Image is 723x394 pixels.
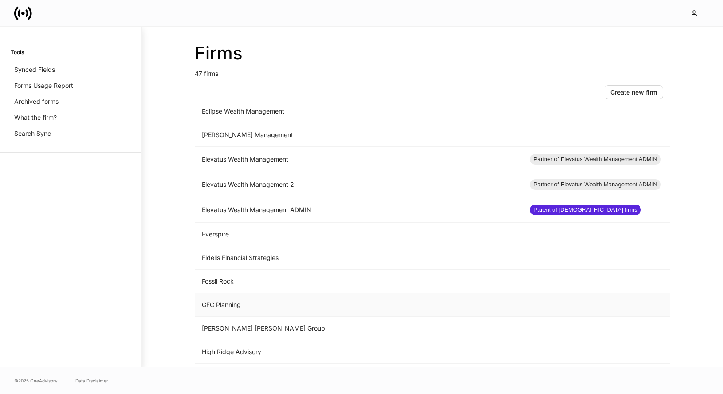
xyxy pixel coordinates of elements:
[195,364,523,387] td: KD
[75,377,108,384] a: Data Disclaimer
[195,270,523,293] td: Fossil Rock
[14,65,55,74] p: Synced Fields
[195,223,523,246] td: Everspire
[195,293,523,317] td: GFC Planning
[195,64,670,78] p: 47 firms
[195,340,523,364] td: High Ridge Advisory
[14,81,73,90] p: Forms Usage Report
[195,147,523,172] td: Elevatus Wealth Management
[530,205,641,214] span: Parent of [DEMOGRAPHIC_DATA] firms
[195,197,523,223] td: Elevatus Wealth Management ADMIN
[11,110,131,126] a: What the firm?
[195,246,523,270] td: Fidelis Financial Strategies
[195,100,523,123] td: Eclipse Wealth Management
[530,180,661,189] span: Partner of Elevatus Wealth Management ADMIN
[195,123,523,147] td: [PERSON_NAME] Management
[195,43,670,64] h2: Firms
[14,113,57,122] p: What the firm?
[14,377,58,384] span: © 2025 OneAdvisory
[195,172,523,197] td: Elevatus Wealth Management 2
[530,155,661,164] span: Partner of Elevatus Wealth Management ADMIN
[11,126,131,142] a: Search Sync
[605,85,663,99] button: Create new firm
[14,129,51,138] p: Search Sync
[195,317,523,340] td: [PERSON_NAME] [PERSON_NAME] Group
[11,62,131,78] a: Synced Fields
[11,94,131,110] a: Archived forms
[610,89,657,95] div: Create new firm
[11,48,24,56] h6: Tools
[14,97,59,106] p: Archived forms
[11,78,131,94] a: Forms Usage Report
